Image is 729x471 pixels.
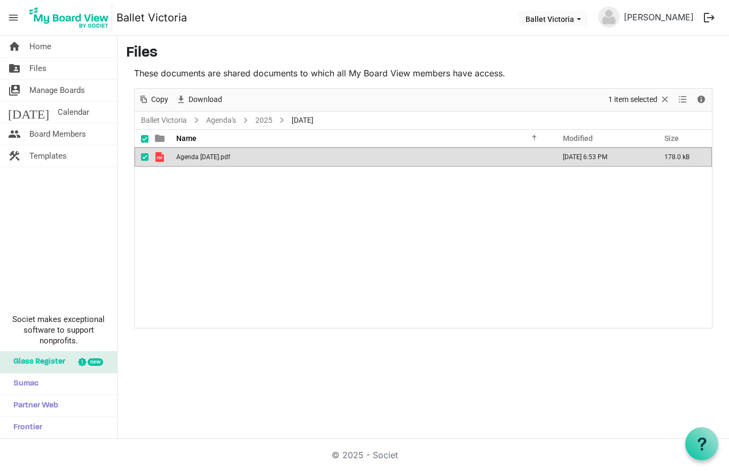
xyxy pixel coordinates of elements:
[116,7,187,28] a: Ballet Victoria
[332,450,398,460] a: © 2025 - Societ
[126,44,720,62] h3: Files
[8,80,21,101] span: switch_account
[598,6,620,28] img: no-profile-picture.svg
[694,93,709,106] button: Details
[174,93,224,106] button: Download
[664,134,679,143] span: Size
[26,4,112,31] img: My Board View Logo
[26,4,116,31] a: My Board View Logo
[29,58,46,79] span: Files
[552,147,653,167] td: January 21, 2025 6:53 PM column header Modified
[698,6,720,29] button: logout
[607,93,659,106] span: 1 item selected
[29,145,67,167] span: Templates
[8,145,21,167] span: construction
[674,89,692,111] div: View
[88,358,103,366] div: new
[8,101,49,123] span: [DATE]
[3,7,23,28] span: menu
[519,11,588,26] button: Ballet Victoria dropdownbutton
[8,373,38,395] span: Sumac
[150,93,169,106] span: Copy
[692,89,710,111] div: Details
[8,351,65,373] span: Glass Register
[289,114,316,127] span: [DATE]
[605,89,674,111] div: Clear selection
[172,89,226,111] div: Download
[176,134,197,143] span: Name
[653,147,712,167] td: 178.0 kB is template cell column header Size
[8,417,42,438] span: Frontier
[139,114,189,127] a: Ballet Victoria
[29,80,85,101] span: Manage Boards
[8,58,21,79] span: folder_shared
[253,114,275,127] a: 2025
[148,147,173,167] td: is template cell column header type
[176,153,230,161] span: Agenda [DATE].pdf
[620,6,698,28] a: [PERSON_NAME]
[8,395,58,417] span: Partner Web
[135,147,148,167] td: checkbox
[135,89,172,111] div: Copy
[173,147,552,167] td: Agenda September 30 2025.pdf is template cell column header Name
[187,93,223,106] span: Download
[8,123,21,145] span: people
[137,93,170,106] button: Copy
[29,123,86,145] span: Board Members
[58,101,89,123] span: Calendar
[676,93,689,106] button: View dropdownbutton
[8,36,21,57] span: home
[29,36,51,57] span: Home
[134,67,712,80] p: These documents are shared documents to which all My Board View members have access.
[5,314,112,346] span: Societ makes exceptional software to support nonprofits.
[563,134,593,143] span: Modified
[204,114,238,127] a: Agenda's
[607,93,672,106] button: Selection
